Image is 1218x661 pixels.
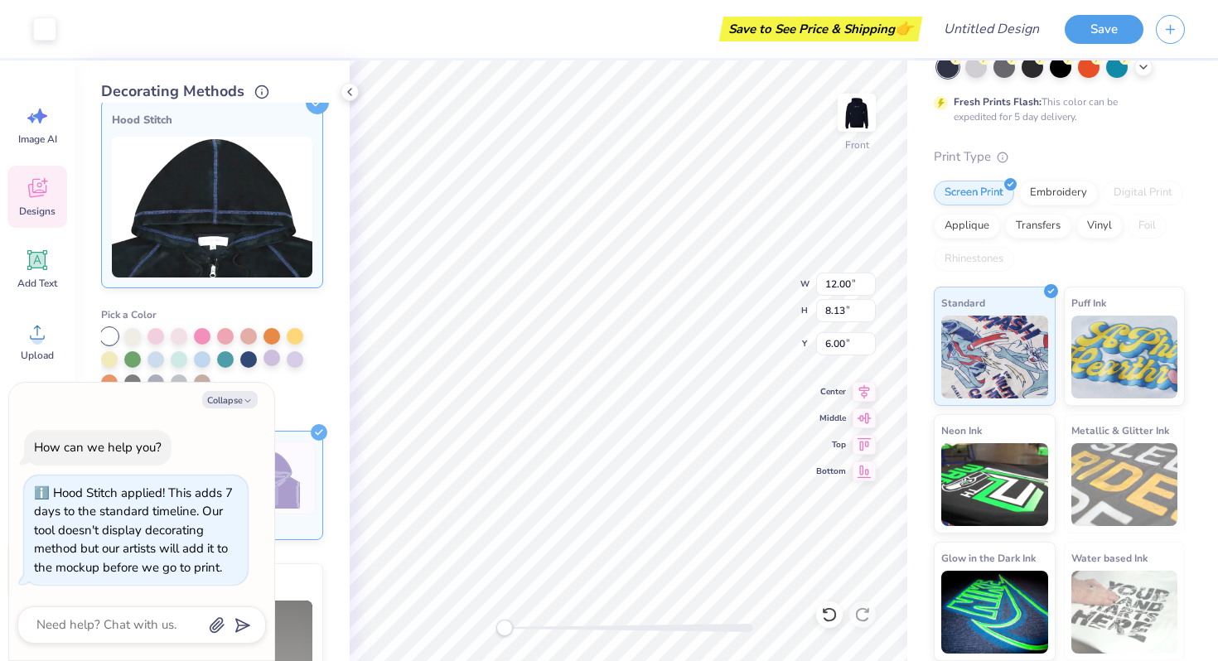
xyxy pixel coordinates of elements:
[34,485,233,576] div: Hood Stitch applied! This adds 7 days to the standard timeline. Our tool doesn't display decorati...
[18,133,57,146] span: Image AI
[1071,294,1106,311] span: Puff Ink
[816,412,846,425] span: Middle
[1071,443,1178,526] img: Metallic & Glitter Ink
[934,181,1014,205] div: Screen Print
[934,147,1185,166] div: Print Type
[934,214,1000,239] div: Applique
[816,465,846,478] span: Bottom
[1065,15,1143,44] button: Save
[101,80,323,103] div: Decorating Methods
[941,443,1048,526] img: Neon Ink
[816,385,846,398] span: Center
[954,95,1042,109] strong: Fresh Prints Flash:
[1005,214,1071,239] div: Transfers
[1128,214,1167,239] div: Foil
[930,12,1052,46] input: Untitled Design
[1071,422,1169,439] span: Metallic & Glitter Ink
[1019,181,1098,205] div: Embroidery
[112,137,312,277] img: Hood Stitch
[1076,214,1123,239] div: Vinyl
[202,391,258,408] button: Collapse
[1103,181,1183,205] div: Digital Print
[21,349,54,362] span: Upload
[941,294,985,311] span: Standard
[1071,571,1178,654] img: Water based Ink
[934,247,1014,272] div: Rhinestones
[101,308,157,321] span: Pick a Color
[723,17,918,41] div: Save to See Price & Shipping
[816,438,846,451] span: Top
[941,422,982,439] span: Neon Ink
[840,96,873,129] img: Front
[34,439,162,456] div: How can we help you?
[1071,316,1178,398] img: Puff Ink
[1071,549,1148,567] span: Water based Ink
[17,277,57,290] span: Add Text
[496,620,513,636] div: Accessibility label
[941,316,1048,398] img: Standard
[941,549,1036,567] span: Glow in the Dark Ink
[19,205,56,218] span: Designs
[112,110,312,130] div: Hood Stitch
[895,18,913,38] span: 👉
[845,138,869,152] div: Front
[941,571,1048,654] img: Glow in the Dark Ink
[954,94,1158,124] div: This color can be expedited for 5 day delivery.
